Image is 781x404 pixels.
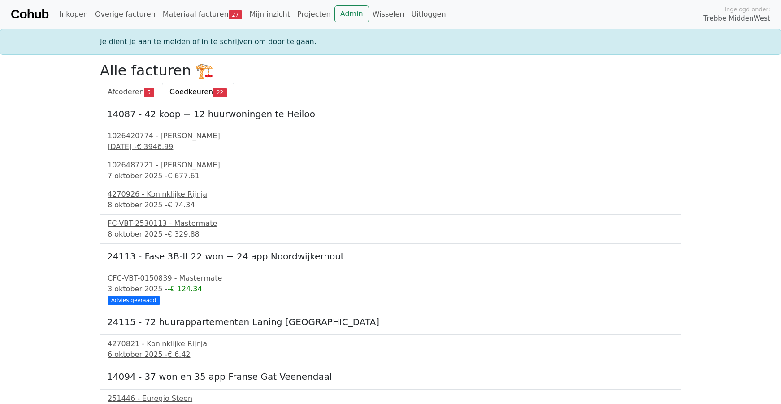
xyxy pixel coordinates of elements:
[108,131,673,141] div: 1026420774 - [PERSON_NAME]
[107,251,674,262] h5: 24113 - Fase 3B-II 22 won + 24 app Noordwijkerhout
[137,142,173,151] span: € 3946.99
[107,371,674,382] h5: 14094 - 37 won en 35 app Franse Gat Veenendaal
[703,13,770,24] span: Trebbe MiddenWest
[162,83,234,101] a: Goedkeuren22
[108,131,673,152] a: 1026420774 - [PERSON_NAME][DATE] -€ 3946.99
[107,316,674,327] h5: 24115 - 72 huurappartementen Laning [GEOGRAPHIC_DATA]
[108,160,673,181] a: 1026487721 - [PERSON_NAME]7 oktober 2025 -€ 677.61
[108,200,673,211] div: 8 oktober 2025 -
[108,218,673,229] div: FC-VBT-2530113 - Mastermate
[725,5,770,13] span: Ingelogd onder:
[100,62,681,79] h2: Alle facturen 🏗️
[168,171,200,180] span: € 677.61
[169,88,213,96] span: Goedkeuren
[108,160,673,171] div: 1026487721 - [PERSON_NAME]
[168,230,200,238] span: € 329.88
[108,141,673,152] div: [DATE] -
[246,5,294,23] a: Mijn inzicht
[168,350,191,359] span: € 6.42
[108,171,673,181] div: 7 oktober 2025 -
[408,5,450,23] a: Uitloggen
[56,5,91,23] a: Inkopen
[229,10,243,19] span: 27
[159,5,246,23] a: Materiaal facturen27
[108,218,673,240] a: FC-VBT-2530113 - Mastermate8 oktober 2025 -€ 329.88
[100,83,162,101] a: Afcoderen5
[108,273,673,304] a: CFC-VBT-0150839 - Mastermate3 oktober 2025 --€ 124.34 Advies gevraagd
[108,296,160,305] div: Advies gevraagd
[213,88,227,97] span: 22
[144,88,154,97] span: 5
[108,393,673,404] div: 251446 - Euregio Steen
[108,349,673,360] div: 6 oktober 2025 -
[294,5,334,23] a: Projecten
[168,201,195,209] span: € 74.34
[108,189,673,200] div: 4270926 - Koninklijke Rijnja
[108,338,673,349] div: 4270821 - Koninklijke Rijnja
[11,4,48,25] a: Cohub
[168,285,202,293] span: -€ 124.34
[108,338,673,360] a: 4270821 - Koninklijke Rijnja6 oktober 2025 -€ 6.42
[108,229,673,240] div: 8 oktober 2025 -
[95,36,686,47] div: Je dient je aan te melden of in te schrijven om door te gaan.
[91,5,159,23] a: Overige facturen
[108,189,673,211] a: 4270926 - Koninklijke Rijnja8 oktober 2025 -€ 74.34
[108,284,673,294] div: 3 oktober 2025 -
[369,5,408,23] a: Wisselen
[108,273,673,284] div: CFC-VBT-0150839 - Mastermate
[107,109,674,119] h5: 14087 - 42 koop + 12 huurwoningen te Heiloo
[334,5,369,22] a: Admin
[108,88,144,96] span: Afcoderen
